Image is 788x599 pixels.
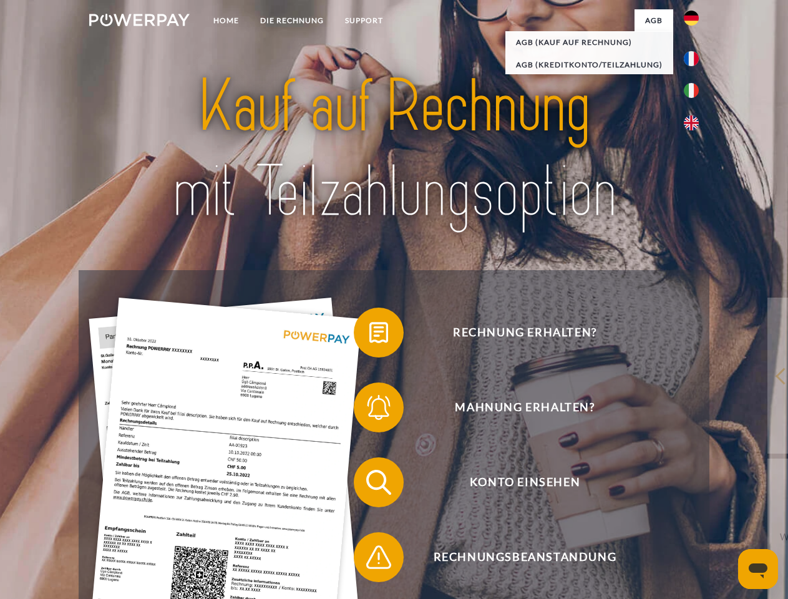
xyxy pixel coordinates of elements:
iframe: Schaltfläche zum Öffnen des Messaging-Fensters [738,549,778,589]
img: qb_warning.svg [363,542,394,573]
img: title-powerpay_de.svg [119,60,669,239]
span: Mahnung erhalten? [372,382,678,432]
a: SUPPORT [334,9,394,32]
img: qb_bill.svg [363,317,394,348]
img: fr [684,51,699,66]
span: Rechnungsbeanstandung [372,532,678,582]
span: Konto einsehen [372,457,678,507]
a: AGB (Kreditkonto/Teilzahlung) [505,54,673,76]
img: qb_search.svg [363,467,394,498]
a: agb [635,9,673,32]
img: it [684,83,699,98]
span: Rechnung erhalten? [372,308,678,358]
a: Home [203,9,250,32]
a: AGB (Kauf auf Rechnung) [505,31,673,54]
button: Mahnung erhalten? [354,382,678,432]
img: logo-powerpay-white.svg [89,14,190,26]
a: DIE RECHNUNG [250,9,334,32]
button: Konto einsehen [354,457,678,507]
img: de [684,11,699,26]
button: Rechnungsbeanstandung [354,532,678,582]
img: qb_bell.svg [363,392,394,423]
button: Rechnung erhalten? [354,308,678,358]
img: en [684,115,699,130]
